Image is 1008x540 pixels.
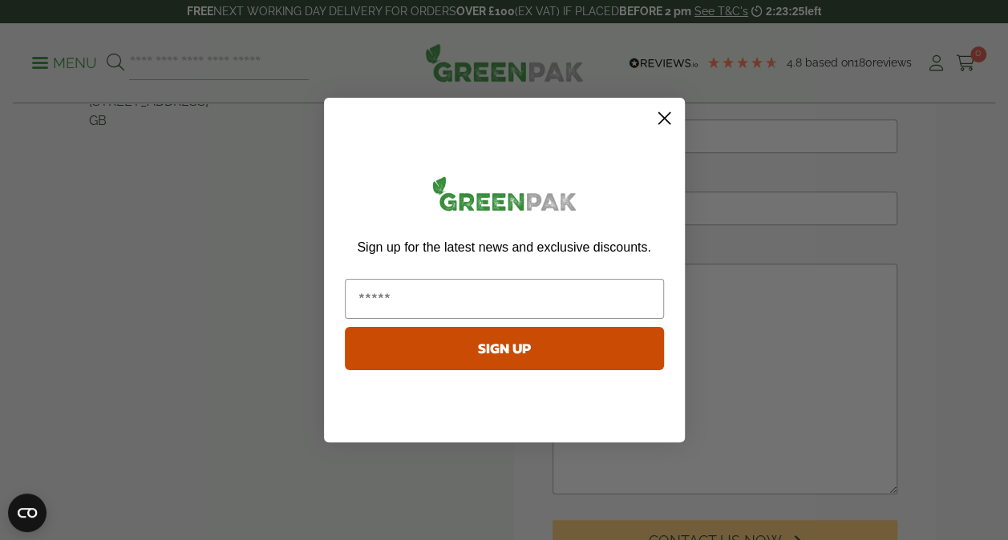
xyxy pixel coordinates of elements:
button: SIGN UP [345,327,664,370]
button: Close dialog [650,104,678,132]
button: Open CMP widget [8,494,47,532]
img: greenpak_logo [345,170,664,224]
input: Email [345,279,664,319]
span: Sign up for the latest news and exclusive discounts. [357,240,650,254]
